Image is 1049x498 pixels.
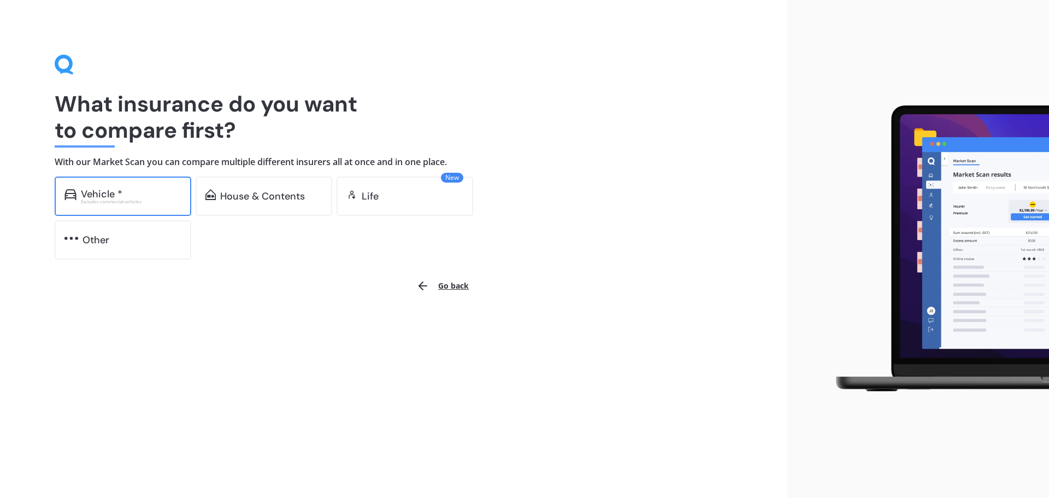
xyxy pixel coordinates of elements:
[55,156,732,168] h4: With our Market Scan you can compare multiple different insurers all at once and in one place.
[820,99,1049,400] img: laptop.webp
[346,189,357,200] img: life.f720d6a2d7cdcd3ad642.svg
[64,189,76,200] img: car.f15378c7a67c060ca3f3.svg
[81,200,181,204] div: Excludes commercial vehicles
[81,189,122,200] div: Vehicle *
[441,173,463,183] span: New
[220,191,305,202] div: House & Contents
[410,273,475,299] button: Go back
[205,189,216,200] img: home-and-contents.b802091223b8502ef2dd.svg
[82,235,109,245] div: Other
[64,233,78,244] img: other.81dba5aafe580aa69f38.svg
[362,191,379,202] div: Life
[55,91,732,143] h1: What insurance do you want to compare first?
